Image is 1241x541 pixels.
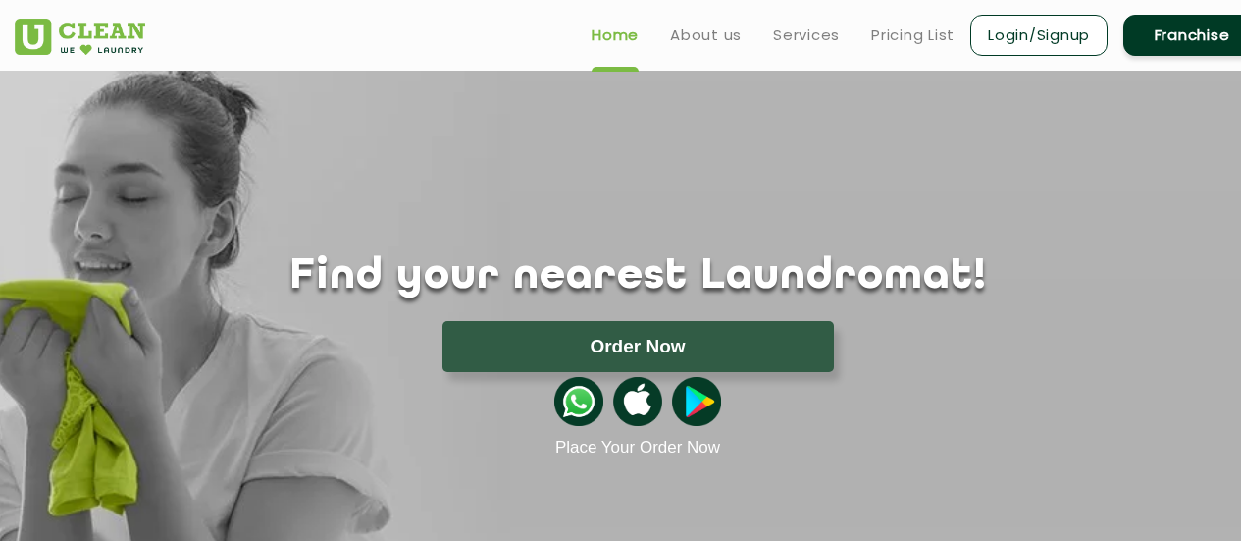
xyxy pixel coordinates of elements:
[442,321,834,372] button: Order Now
[670,24,742,47] a: About us
[15,19,145,55] img: UClean Laundry and Dry Cleaning
[592,24,639,47] a: Home
[672,377,721,426] img: playstoreicon.png
[871,24,955,47] a: Pricing List
[555,438,720,458] a: Place Your Order Now
[773,24,840,47] a: Services
[554,377,603,426] img: whatsappicon.png
[613,377,662,426] img: apple-icon.png
[970,15,1108,56] a: Login/Signup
